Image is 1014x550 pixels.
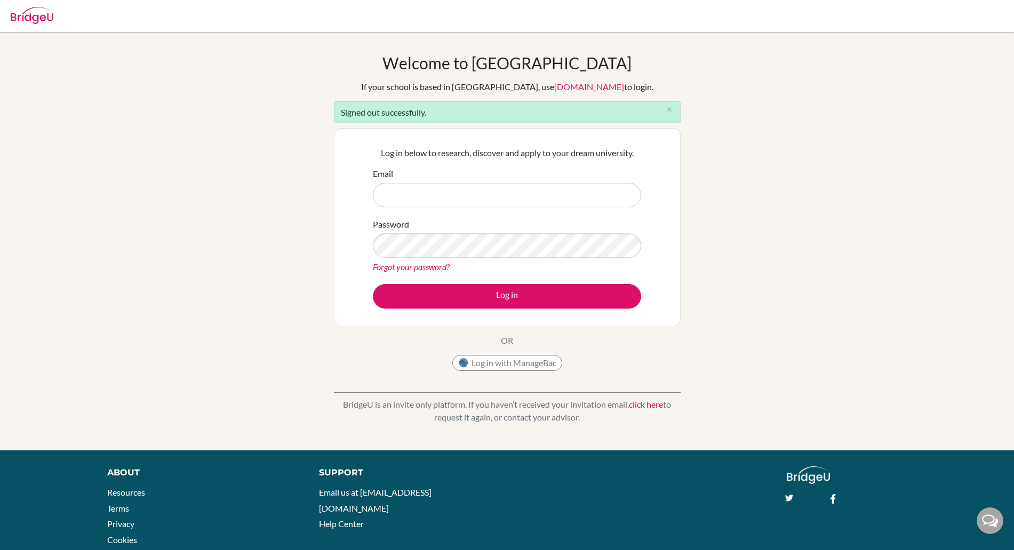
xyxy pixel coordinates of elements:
[554,82,624,92] a: [DOMAIN_NAME]
[373,147,641,159] p: Log in below to research, discover and apply to your dream university.
[452,355,562,371] button: Log in with ManageBac
[373,167,393,180] label: Email
[319,487,432,513] a: Email us at [EMAIL_ADDRESS][DOMAIN_NAME]
[659,102,680,118] button: Close
[361,80,653,93] div: If your school is based in [GEOGRAPHIC_DATA], use to login.
[107,519,134,529] a: Privacy
[334,398,681,424] p: BridgeU is an invite only platform. If you haven’t received your invitation email, to request it ...
[107,487,145,497] a: Resources
[107,466,295,479] div: About
[11,7,53,24] img: Bridge-U
[107,535,137,545] a: Cookies
[665,106,673,114] i: close
[373,284,641,309] button: Log in
[334,101,681,123] div: Signed out successfully.
[787,466,830,484] img: logo_white@2x-f4f0deed5e89b7ecb1c2cc34c3e3d731f90f0f143d5ea2071677605dd97b5244.png
[107,503,129,513] a: Terms
[373,262,450,272] a: Forgot your password?
[382,53,632,72] h1: Welcome to [GEOGRAPHIC_DATA]
[501,334,513,347] p: OR
[373,218,409,231] label: Password
[629,399,663,409] a: click here
[319,519,364,529] a: Help Center
[319,466,494,479] div: Support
